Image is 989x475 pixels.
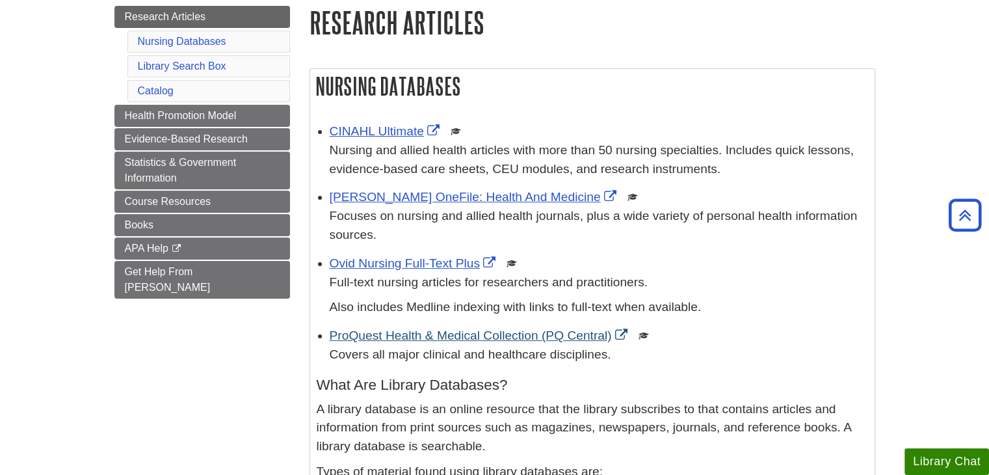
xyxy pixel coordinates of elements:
[944,206,986,224] a: Back to Top
[330,124,443,138] a: Link opens in new window
[330,329,631,342] a: Link opens in new window
[330,298,868,317] p: Also includes Medline indexing with links to full-text when available.
[114,261,290,299] a: Get Help From [PERSON_NAME]
[330,207,868,245] p: Focuses on nursing and allied health journals, plus a wide variety of personal health information...
[171,245,182,253] i: This link opens in a new window
[330,190,620,204] a: Link opens in new window
[125,11,206,22] span: Research Articles
[114,191,290,213] a: Course Resources
[125,110,237,121] span: Health Promotion Model
[330,141,868,179] p: Nursing and allied health articles with more than 50 nursing specialties. Includes quick lessons,...
[317,400,868,456] p: A library database is an online resource that the library subscribes to that contains articles an...
[125,133,248,144] span: Evidence-Based Research
[114,128,290,150] a: Evidence-Based Research
[330,346,868,364] p: Covers all major clinical and healthcare disciplines.
[114,152,290,189] a: Statistics & Government Information
[904,448,989,475] button: Library Chat
[310,6,875,39] h1: Research Articles
[138,85,174,96] a: Catalog
[114,105,290,127] a: Health Promotion Model
[114,214,290,236] a: Books
[310,69,875,103] h2: Nursing Databases
[125,219,153,230] span: Books
[507,258,517,269] img: Scholarly or Peer Reviewed
[330,273,868,292] p: Full-text nursing articles for researchers and practitioners.
[317,377,868,394] h4: What Are Library Databases?
[114,6,290,28] a: Research Articles
[114,6,290,299] div: Guide Page Menu
[125,157,237,183] span: Statistics & Government Information
[138,36,226,47] a: Nursing Databases
[451,126,461,137] img: Scholarly or Peer Reviewed
[125,243,168,254] span: APA Help
[138,61,226,72] a: Library Search Box
[627,192,638,202] img: Scholarly or Peer Reviewed
[639,331,649,341] img: Scholarly or Peer Reviewed
[114,238,290,260] a: APA Help
[330,256,499,270] a: Link opens in new window
[125,196,211,207] span: Course Resources
[125,266,211,293] span: Get Help From [PERSON_NAME]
